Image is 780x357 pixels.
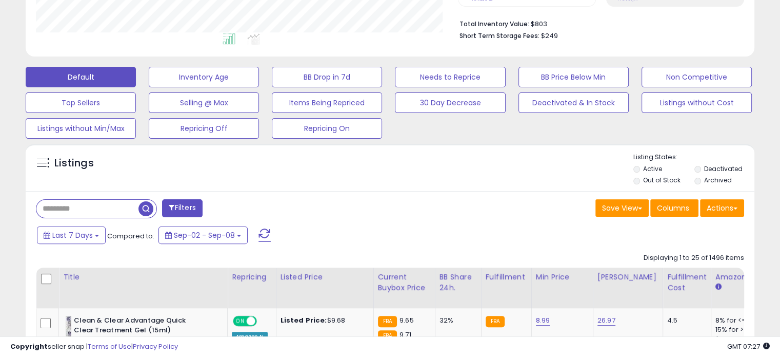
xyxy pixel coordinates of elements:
button: BB Drop in 7d [272,67,382,87]
button: Selling @ Max [149,92,259,113]
a: Privacy Policy [133,342,178,351]
button: Inventory Age [149,67,259,87]
span: 9.65 [399,315,414,325]
button: BB Price Below Min [518,67,629,87]
span: Compared to: [107,231,154,241]
span: Last 7 Days [52,230,93,240]
div: 32% [439,316,473,325]
button: Deactivated & In Stock [518,92,629,113]
button: Default [26,67,136,87]
a: 26.97 [597,315,615,326]
button: Items Being Repriced [272,92,382,113]
img: 31NRYtQS-HL._SL40_.jpg [66,316,71,336]
b: Total Inventory Value: [459,20,529,28]
button: 30 Day Decrease [395,92,505,113]
span: ON [234,317,247,326]
p: Listing States: [633,153,754,162]
div: Repricing [232,272,272,283]
div: 4.5 [667,316,703,325]
label: Deactivated [704,164,742,173]
button: Save View [595,199,649,217]
button: Last 7 Days [37,227,106,244]
button: Needs to Reprice [395,67,505,87]
small: FBA [486,316,505,327]
button: Repricing Off [149,118,259,139]
label: Archived [704,176,731,184]
div: [PERSON_NAME] [597,272,658,283]
button: Repricing On [272,118,382,139]
small: FBA [378,316,397,327]
a: 8.99 [536,315,550,326]
label: Active [643,164,662,173]
div: Fulfillment [486,272,527,283]
b: Short Term Storage Fees: [459,31,539,40]
button: Actions [700,199,744,217]
li: $803 [459,17,736,29]
a: Terms of Use [88,342,131,351]
span: Sep-02 - Sep-08 [174,230,235,240]
button: Columns [650,199,698,217]
small: Amazon Fees. [715,283,722,292]
button: Filters [162,199,202,217]
div: Displaying 1 to 25 of 1496 items [644,253,744,263]
div: seller snap | | [10,342,178,352]
button: Listings without Min/Max [26,118,136,139]
div: BB Share 24h. [439,272,477,293]
div: $9.68 [281,316,366,325]
button: Sep-02 - Sep-08 [158,227,248,244]
span: $249 [541,31,558,41]
div: Listed Price [281,272,369,283]
div: Title [63,272,223,283]
div: Fulfillment Cost [667,272,707,293]
b: Clean & Clear Advantage Quick Clear Treatment Gel (15ml) [74,316,198,337]
div: Current Buybox Price [378,272,431,293]
span: 2025-09-16 07:27 GMT [727,342,770,351]
b: Listed Price: [281,315,327,325]
h5: Listings [54,156,94,171]
span: OFF [255,317,272,326]
button: Top Sellers [26,92,136,113]
button: Non Competitive [642,67,752,87]
span: Columns [657,203,689,213]
button: Listings without Cost [642,92,752,113]
label: Out of Stock [643,176,681,184]
div: Min Price [536,272,589,283]
strong: Copyright [10,342,48,351]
